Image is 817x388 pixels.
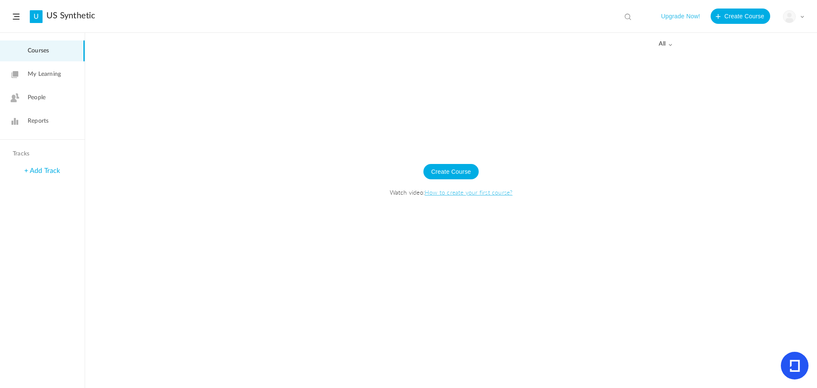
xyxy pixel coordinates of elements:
button: Upgrade Now! [661,9,700,24]
span: all [659,40,672,48]
img: user-image.png [783,11,795,23]
span: People [28,93,46,102]
a: US Synthetic [46,11,95,21]
span: Watch video: [94,188,808,196]
span: My Learning [28,70,61,79]
h4: Tracks [13,150,70,158]
a: U [30,10,43,23]
span: Reports [28,117,49,126]
a: How to create your first course? [425,188,512,196]
a: + Add Track [24,167,60,174]
button: Create Course [423,164,479,179]
button: Create Course [711,9,770,24]
span: Courses [28,46,49,55]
